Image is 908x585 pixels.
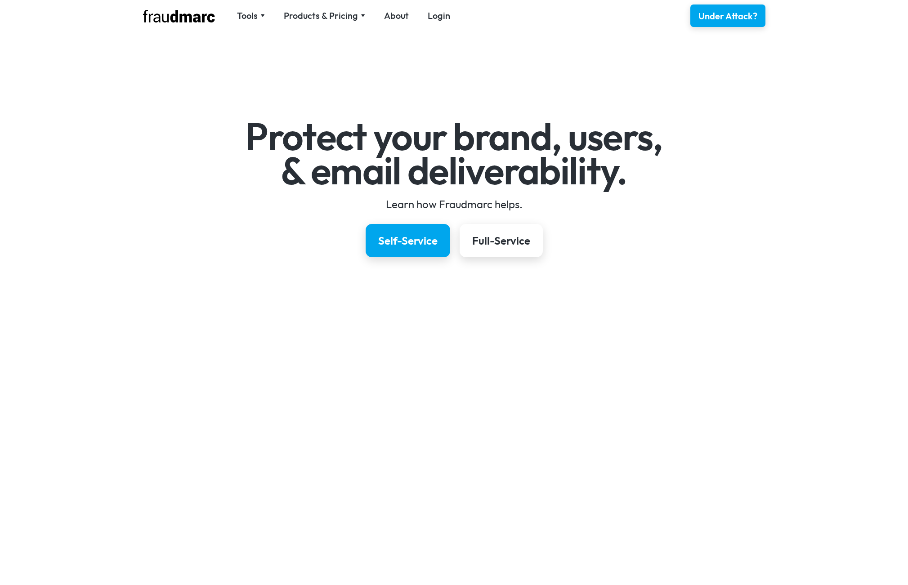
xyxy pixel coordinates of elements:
[378,233,438,248] div: Self-Service
[237,9,265,22] div: Tools
[284,9,358,22] div: Products & Pricing
[690,4,765,27] a: Under Attack?
[428,9,450,22] a: Login
[698,10,757,22] div: Under Attack?
[460,224,543,257] a: Full-Service
[193,197,715,211] div: Learn how Fraudmarc helps.
[366,224,450,257] a: Self-Service
[384,9,409,22] a: About
[237,9,258,22] div: Tools
[284,9,365,22] div: Products & Pricing
[193,120,715,188] h1: Protect your brand, users, & email deliverability.
[472,233,530,248] div: Full-Service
